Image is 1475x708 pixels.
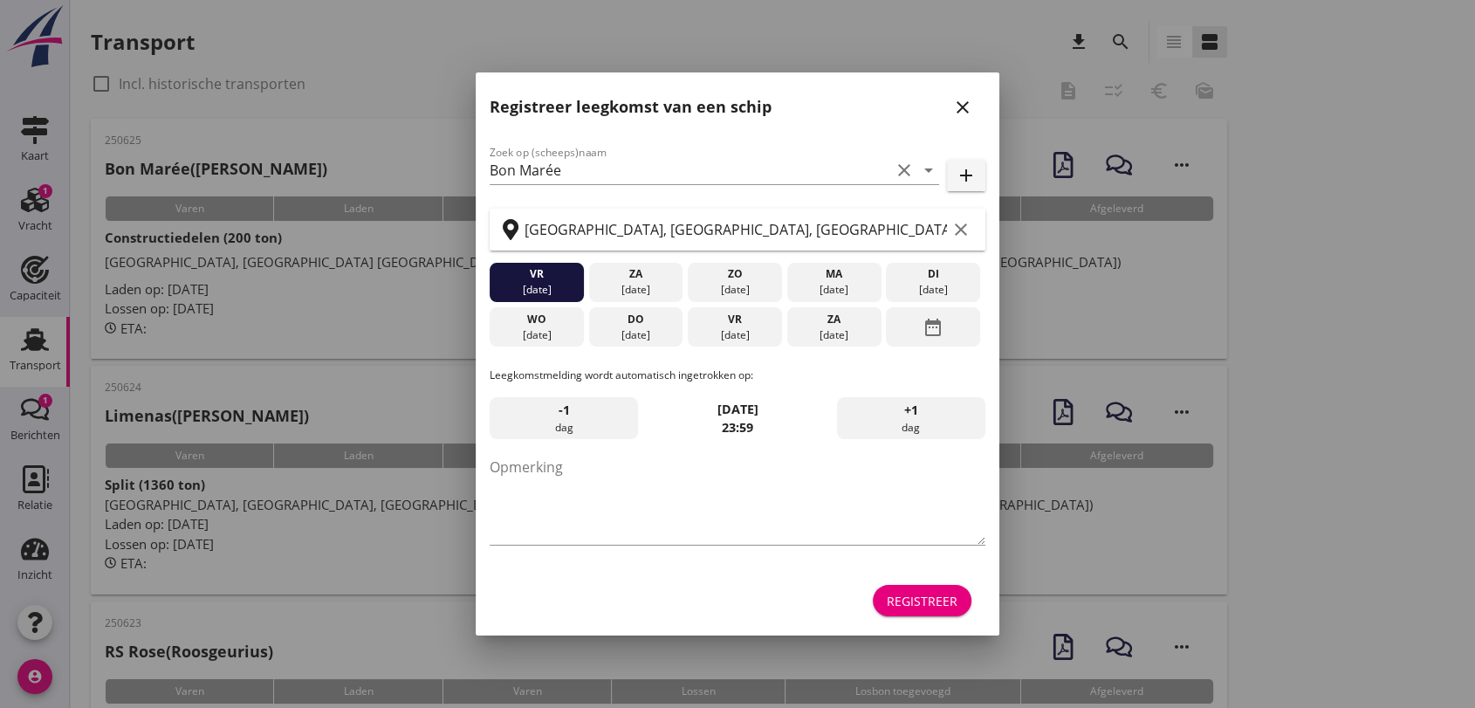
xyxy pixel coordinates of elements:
[692,282,778,298] div: [DATE]
[722,419,753,436] strong: 23:59
[890,266,976,282] div: di
[692,266,778,282] div: zo
[494,266,580,282] div: vr
[887,592,957,610] div: Registreer
[494,327,580,343] div: [DATE]
[593,266,678,282] div: za
[490,397,638,439] div: dag
[490,156,890,184] input: Zoek op (scheeps)naam
[593,327,678,343] div: [DATE]
[837,397,985,439] div: dag
[593,312,678,327] div: do
[593,282,678,298] div: [DATE]
[494,312,580,327] div: wo
[559,401,570,420] span: -1
[494,282,580,298] div: [DATE]
[923,312,943,343] i: date_range
[490,95,772,119] h2: Registreer leegkomst van een schip
[890,282,976,298] div: [DATE]
[952,97,973,118] i: close
[490,368,985,383] p: Leegkomstmelding wordt automatisch ingetrokken op:
[956,165,977,186] i: add
[717,401,758,417] strong: [DATE]
[894,160,915,181] i: clear
[792,282,877,298] div: [DATE]
[692,312,778,327] div: vr
[950,219,971,240] i: clear
[792,266,877,282] div: ma
[692,327,778,343] div: [DATE]
[792,327,877,343] div: [DATE]
[918,160,939,181] i: arrow_drop_down
[525,216,947,244] input: Zoek op terminal of plaats
[873,585,971,616] button: Registreer
[792,312,877,327] div: za
[904,401,918,420] span: +1
[490,453,985,545] textarea: Opmerking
